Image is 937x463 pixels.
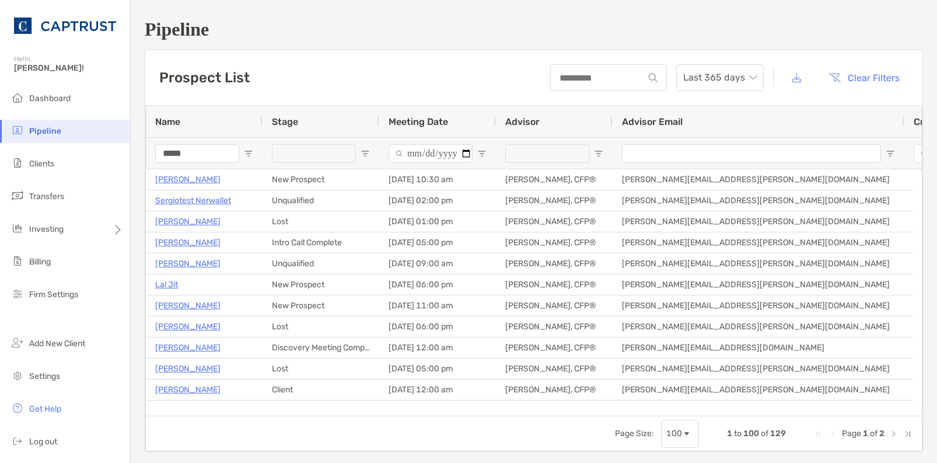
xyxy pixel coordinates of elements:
span: Settings [29,371,60,381]
div: [PERSON_NAME], CFP® [496,232,613,253]
span: Transfers [29,192,64,201]
span: Dashboard [29,93,71,103]
div: [PERSON_NAME], CFP® [496,295,613,316]
div: Intro Call Complete [263,401,379,421]
div: [DATE] 12:00 am [379,337,496,358]
div: [PERSON_NAME], CFP® [496,253,613,274]
div: Unqualified [263,253,379,274]
button: Open Filter Menu [477,149,487,158]
span: Clients [29,159,54,169]
a: Sergiotest Nerwallet [155,193,231,208]
div: [PERSON_NAME], CFP® [496,316,613,337]
a: [PERSON_NAME] [155,298,221,313]
a: [PERSON_NAME] [155,235,221,250]
span: Page [842,429,861,438]
div: Unqualified [263,190,379,211]
span: to [734,429,742,438]
div: Client [263,380,379,400]
div: Intro Call Complete [263,232,379,253]
button: Open Filter Menu [361,149,370,158]
div: [DATE] 02:00 pm [379,190,496,211]
span: of [870,429,877,438]
a: [PERSON_NAME] [155,361,221,376]
img: clients icon [11,156,25,170]
a: [PERSON_NAME] [155,214,221,229]
img: CAPTRUST Logo [14,5,116,47]
div: [DATE] 05:00 pm [379,232,496,253]
span: 2 [879,429,884,438]
div: [DATE] 12:00 am [379,380,496,400]
div: New Prospect [263,274,379,295]
div: Previous Page [828,429,837,438]
div: [DATE] 11:00 am [379,295,496,316]
img: firm-settings icon [11,287,25,301]
a: [PERSON_NAME] [155,172,221,187]
img: pipeline icon [11,123,25,137]
span: Add New Client [29,339,85,349]
div: [PERSON_NAME][EMAIL_ADDRESS][PERSON_NAME][DOMAIN_NAME] [613,295,904,316]
div: Page Size: [615,429,654,438]
img: settings icon [11,368,25,382]
span: [PERSON_NAME]! [14,63,123,73]
div: [PERSON_NAME][EMAIL_ADDRESS][PERSON_NAME][DOMAIN_NAME] [613,316,904,337]
button: Open Filter Menu [594,149,603,158]
div: [DATE] 09:00 am [379,253,496,274]
div: Lost [263,211,379,232]
div: [DATE] 01:00 pm [379,211,496,232]
button: Open Filter Menu [244,149,253,158]
div: [PERSON_NAME][EMAIL_ADDRESS][DOMAIN_NAME] [613,337,904,358]
span: Meeting Date [389,116,448,127]
a: [PERSON_NAME] [155,382,221,397]
div: [DATE] 05:00 pm [379,358,496,379]
img: input icon [649,74,658,82]
a: [PERSON_NAME] [155,319,221,334]
div: [PERSON_NAME], CFP® [496,274,613,295]
img: billing icon [11,254,25,268]
div: [PERSON_NAME], CFP® [496,337,613,358]
h3: Prospect List [159,69,250,86]
div: [PERSON_NAME][EMAIL_ADDRESS][PERSON_NAME][DOMAIN_NAME] [613,211,904,232]
button: Clear Filters [820,65,908,90]
a: Lal Jit [155,277,178,292]
div: Discovery Meeting Complete [263,337,379,358]
div: New Prospect [263,169,379,190]
div: [DATE] 10:30 am [379,169,496,190]
div: [DATE] 12:00 am [379,401,496,421]
input: Name Filter Input [155,144,239,163]
div: [DATE] 06:00 pm [379,316,496,337]
div: Next Page [889,429,898,438]
div: Lost [263,358,379,379]
img: transfers icon [11,189,25,203]
img: get-help icon [11,401,25,415]
div: 100 [666,429,682,438]
input: Advisor Email Filter Input [622,144,881,163]
span: Advisor Email [622,116,683,127]
span: Advisor [505,116,540,127]
span: Investing [29,224,64,234]
div: [DATE] 06:00 pm [379,274,496,295]
div: [PERSON_NAME], CFP® [496,190,613,211]
img: investing icon [11,221,25,235]
input: Meeting Date Filter Input [389,144,473,163]
span: 100 [743,429,759,438]
img: logout icon [11,434,25,448]
div: [PERSON_NAME][EMAIL_ADDRESS][PERSON_NAME][DOMAIN_NAME] [613,190,904,211]
p: [PERSON_NAME] [155,340,221,355]
a: [PERSON_NAME] [155,256,221,271]
div: [PERSON_NAME], CFP® [496,169,613,190]
span: Stage [272,116,298,127]
div: New Prospect [263,295,379,316]
div: [PERSON_NAME][EMAIL_ADDRESS][PERSON_NAME][DOMAIN_NAME] [613,380,904,400]
div: [PERSON_NAME], CFP® [496,401,613,421]
div: [PERSON_NAME][EMAIL_ADDRESS][PERSON_NAME][DOMAIN_NAME] [613,274,904,295]
div: Last Page [903,429,912,438]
